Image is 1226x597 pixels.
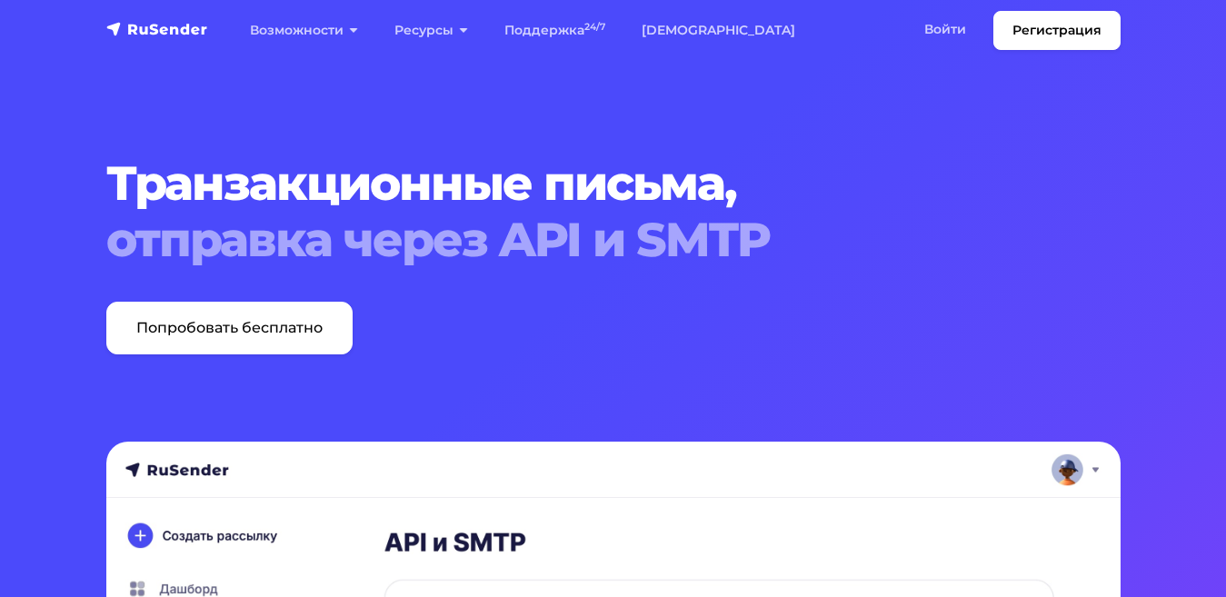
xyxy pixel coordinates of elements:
[623,12,813,49] a: [DEMOGRAPHIC_DATA]
[106,155,1121,269] h1: Транзакционные письма,
[106,212,1121,268] span: отправка через API и SMTP
[486,12,623,49] a: Поддержка24/7
[376,12,486,49] a: Ресурсы
[106,20,208,38] img: RuSender
[993,11,1121,50] a: Регистрация
[584,21,605,33] sup: 24/7
[106,302,353,354] a: Попробовать бесплатно
[906,11,984,48] a: Войти
[232,12,376,49] a: Возможности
